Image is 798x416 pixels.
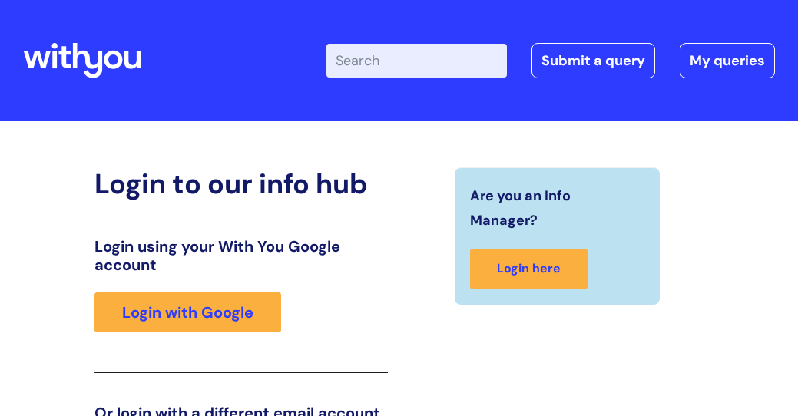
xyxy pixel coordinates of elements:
[470,249,588,289] a: Login here
[531,43,655,78] a: Submit a query
[94,237,387,274] h3: Login using your With You Google account
[470,183,637,233] span: Are you an Info Manager?
[326,44,507,78] input: Search
[94,292,281,332] a: Login with Google
[94,167,387,200] h2: Login to our info hub
[680,43,775,78] a: My queries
